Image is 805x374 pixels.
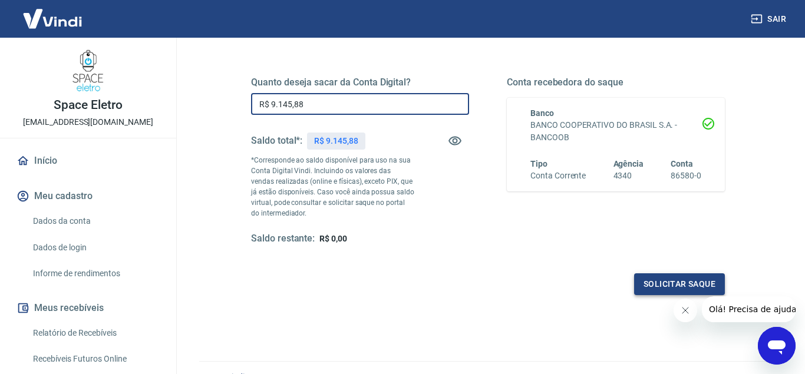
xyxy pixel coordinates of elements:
[65,47,112,94] img: 2ec20d3e-67c4-44fe-8232-dd5b65712c76.jpeg
[319,234,347,243] span: R$ 0,00
[7,8,99,18] span: Olá! Precisa de ajuda?
[251,155,415,219] p: *Corresponde ao saldo disponível para uso na sua Conta Digital Vindi. Incluindo os valores das ve...
[23,116,153,128] p: [EMAIL_ADDRESS][DOMAIN_NAME]
[251,77,469,88] h5: Quanto deseja sacar da Conta Digital?
[54,99,122,111] p: Space Eletro
[530,119,701,144] h6: BANCO COOPERATIVO DO BRASIL S.A. - BANCOOB
[28,209,162,233] a: Dados da conta
[314,135,358,147] p: R$ 9.145,88
[14,183,162,209] button: Meu cadastro
[14,148,162,174] a: Início
[702,296,796,322] iframe: Mensagem da empresa
[28,236,162,260] a: Dados de login
[613,159,644,168] span: Agência
[530,159,547,168] span: Tipo
[674,299,697,322] iframe: Fechar mensagem
[28,262,162,286] a: Informe de rendimentos
[758,327,796,365] iframe: Botão para abrir a janela de mensagens
[748,8,791,30] button: Sair
[634,273,725,295] button: Solicitar saque
[14,1,91,37] img: Vindi
[251,233,315,245] h5: Saldo restante:
[530,108,554,118] span: Banco
[671,170,701,182] h6: 86580-0
[28,347,162,371] a: Recebíveis Futuros Online
[14,295,162,321] button: Meus recebíveis
[251,135,302,147] h5: Saldo total*:
[613,170,644,182] h6: 4340
[28,321,162,345] a: Relatório de Recebíveis
[507,77,725,88] h5: Conta recebedora do saque
[530,170,586,182] h6: Conta Corrente
[671,159,693,168] span: Conta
